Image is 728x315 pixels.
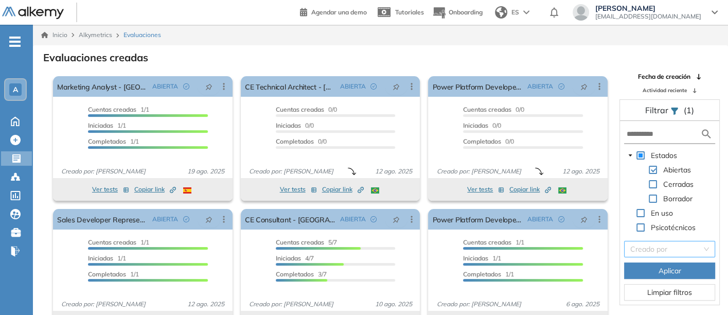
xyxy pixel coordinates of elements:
[495,6,507,19] img: world
[276,121,301,129] span: Iniciadas
[463,121,501,129] span: 0/0
[449,8,483,16] span: Onboarding
[638,72,690,81] span: Fecha de creación
[88,254,126,262] span: 1/1
[205,215,212,223] span: pushpin
[663,165,691,174] span: Abiertas
[558,216,564,222] span: check-circle
[276,137,314,145] span: Completados
[432,2,483,24] button: Onboarding
[580,215,588,223] span: pushpin
[276,106,324,113] span: Cuentas creadas
[432,167,525,176] span: Creado por: [PERSON_NAME]
[463,254,488,262] span: Iniciadas
[300,5,367,17] a: Agendar una demo
[370,216,377,222] span: check-circle
[624,284,715,301] button: Limpiar filtros
[183,167,228,176] span: 19 ago. 2025
[573,78,595,95] button: pushpin
[88,270,139,278] span: 1/1
[57,167,150,176] span: Creado por: [PERSON_NAME]
[205,82,212,91] span: pushpin
[558,187,566,194] img: BRA
[276,270,314,278] span: Completados
[88,254,113,262] span: Iniciadas
[624,262,715,279] button: Aplicar
[463,238,524,246] span: 1/1
[13,85,18,94] span: A
[245,209,336,230] a: CE Consultant - [GEOGRAPHIC_DATA]
[183,300,228,309] span: 12 ago. 2025
[276,238,324,246] span: Cuentas creadas
[152,215,178,224] span: ABIERTA
[527,82,553,91] span: ABIERTA
[385,211,407,227] button: pushpin
[700,128,713,141] img: search icon
[9,41,21,43] i: -
[88,106,136,113] span: Cuentas creadas
[2,7,64,20] img: Logo
[198,78,220,95] button: pushpin
[463,270,501,278] span: Completados
[649,207,675,219] span: En uso
[463,121,488,129] span: Iniciadas
[651,208,673,218] span: En uso
[245,300,338,309] span: Creado por: [PERSON_NAME]
[432,76,523,97] a: Power Platform Developer - [GEOGRAPHIC_DATA]
[663,194,693,203] span: Borrador
[88,121,126,129] span: 1/1
[276,238,337,246] span: 5/7
[183,216,189,222] span: check-circle
[276,121,314,129] span: 0/0
[43,51,148,64] h3: Evaluaciones creadas
[88,106,149,113] span: 1/1
[322,185,364,194] span: Copiar link
[370,300,416,309] span: 10 ago. 2025
[659,265,681,276] span: Aplicar
[527,215,553,224] span: ABIERTA
[245,76,336,97] a: CE Technical Architect - [GEOGRAPHIC_DATA]
[661,164,693,176] span: Abiertas
[57,300,150,309] span: Creado por: [PERSON_NAME]
[558,167,603,176] span: 12 ago. 2025
[463,238,511,246] span: Cuentas creadas
[684,104,694,116] span: (1)
[88,137,139,145] span: 1/1
[628,153,633,158] span: caret-down
[88,270,126,278] span: Completados
[432,209,523,230] a: Power Platform Developer CRM
[393,215,400,223] span: pushpin
[41,30,67,40] a: Inicio
[463,106,511,113] span: Cuentas creadas
[523,10,529,14] img: arrow
[663,180,694,189] span: Cerradas
[340,82,365,91] span: ABIERTA
[276,137,327,145] span: 0/0
[651,151,677,160] span: Estados
[395,8,424,16] span: Tutoriales
[88,238,149,246] span: 1/1
[92,183,129,196] button: Ver tests
[88,121,113,129] span: Iniciadas
[276,270,327,278] span: 3/7
[580,82,588,91] span: pushpin
[276,254,301,262] span: Iniciadas
[183,187,191,194] img: ESP
[123,30,161,40] span: Evaluaciones
[57,76,148,97] a: Marketing Analyst - [GEOGRAPHIC_DATA]
[463,254,501,262] span: 1/1
[152,82,178,91] span: ABIERTA
[134,185,176,194] span: Copiar link
[371,187,379,194] img: BRA
[311,8,367,16] span: Agendar una demo
[134,183,176,196] button: Copiar link
[661,192,695,205] span: Borrador
[88,137,126,145] span: Completados
[595,4,701,12] span: [PERSON_NAME]
[651,223,696,232] span: Psicotécnicos
[385,78,407,95] button: pushpin
[463,106,524,113] span: 0/0
[280,183,317,196] button: Ver tests
[509,185,551,194] span: Copiar link
[643,86,687,94] span: Actividad reciente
